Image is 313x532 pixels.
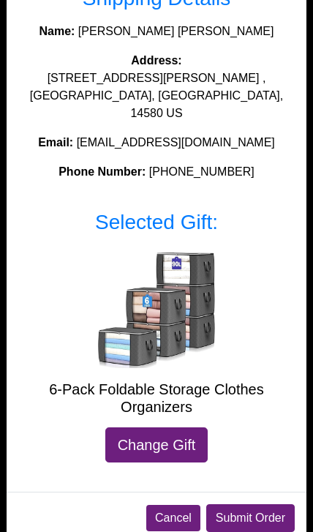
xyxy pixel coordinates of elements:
[38,136,73,149] strong: Email:
[39,25,75,37] strong: Name:
[146,505,200,531] button: Cancel
[59,165,146,178] strong: Phone Number:
[77,136,275,149] span: [EMAIL_ADDRESS][DOMAIN_NAME]
[18,210,295,235] h3: Selected Gift:
[30,72,283,119] span: [STREET_ADDRESS][PERSON_NAME] , [GEOGRAPHIC_DATA], [GEOGRAPHIC_DATA], 14580 US
[18,381,295,416] h5: 6-Pack Foldable Storage Clothes Organizers
[131,54,181,67] strong: Address:
[105,427,208,462] a: Change Gift
[206,504,295,532] button: Submit Order
[149,165,254,178] span: [PHONE_NUMBER]
[78,25,274,37] span: [PERSON_NAME] [PERSON_NAME]
[98,252,215,367] img: 6-Pack Foldable Storage Clothes Organizers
